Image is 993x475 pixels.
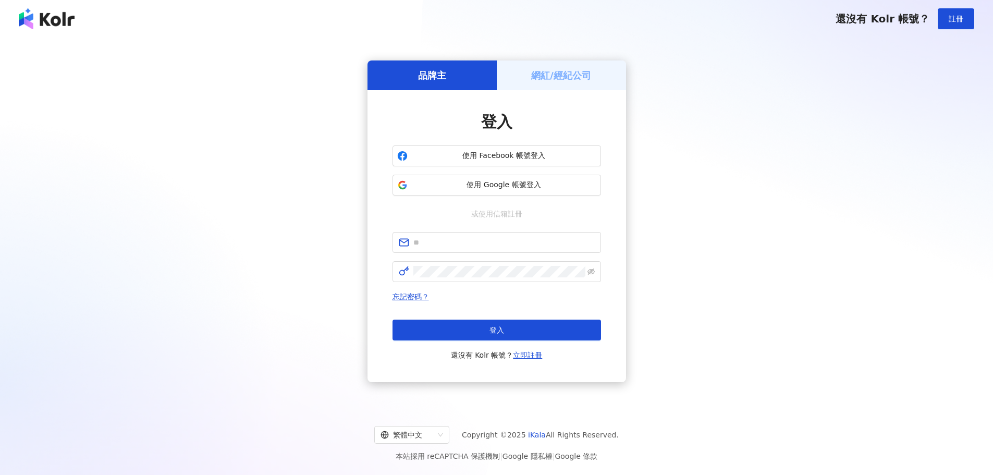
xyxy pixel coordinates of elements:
[464,208,530,220] span: 或使用信箱註冊
[412,180,596,190] span: 使用 Google 帳號登入
[502,452,553,460] a: Google 隱私權
[836,13,929,25] span: 還沒有 Kolr 帳號？
[381,427,434,443] div: 繁體中文
[513,351,542,359] a: 立即註冊
[418,69,446,82] h5: 品牌主
[451,349,543,361] span: 還沒有 Kolr 帳號？
[462,429,619,441] span: Copyright © 2025 All Rights Reserved.
[393,320,601,340] button: 登入
[528,431,546,439] a: iKala
[555,452,597,460] a: Google 條款
[553,452,555,460] span: |
[531,69,591,82] h5: 網紅/經紀公司
[949,15,963,23] span: 註冊
[587,268,595,275] span: eye-invisible
[412,151,596,161] span: 使用 Facebook 帳號登入
[396,450,597,462] span: 本站採用 reCAPTCHA 保護機制
[938,8,974,29] button: 註冊
[481,113,512,131] span: 登入
[393,293,429,301] a: 忘記密碼？
[500,452,502,460] span: |
[393,145,601,166] button: 使用 Facebook 帳號登入
[489,326,504,334] span: 登入
[19,8,75,29] img: logo
[393,175,601,196] button: 使用 Google 帳號登入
